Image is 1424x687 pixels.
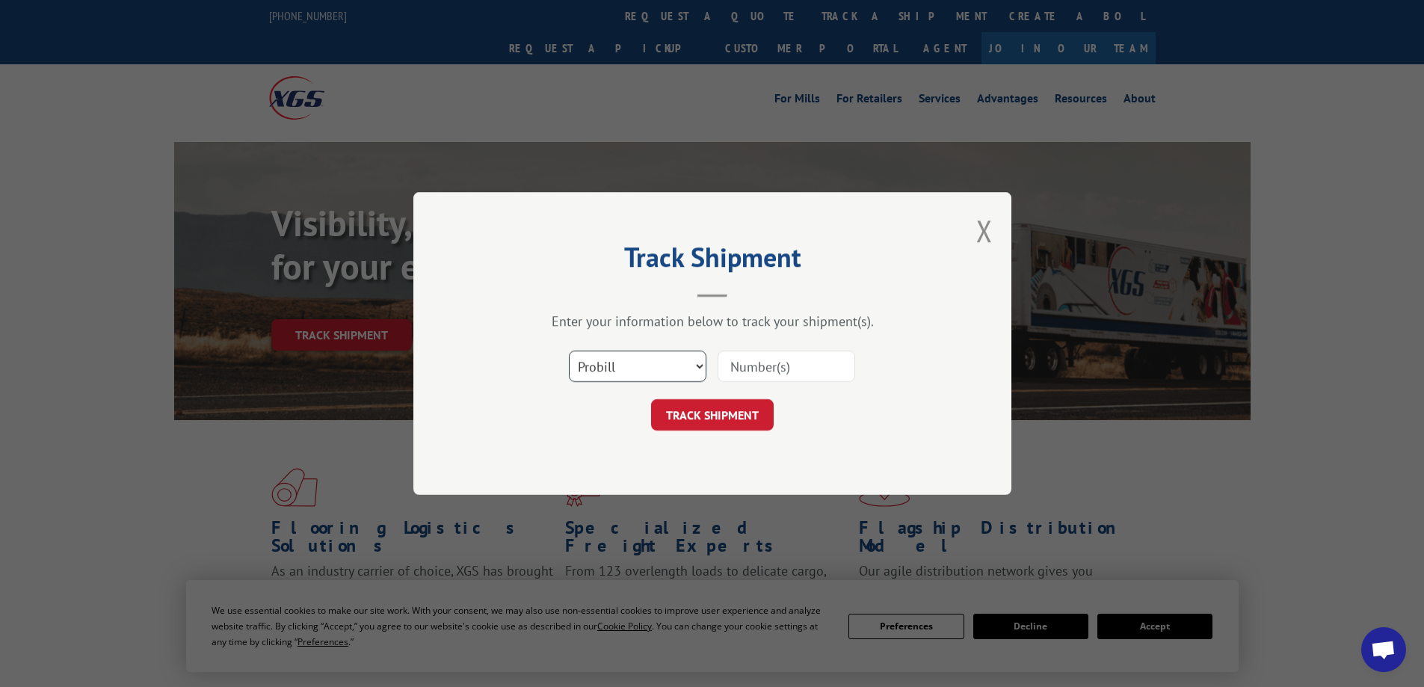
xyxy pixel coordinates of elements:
[488,312,937,330] div: Enter your information below to track your shipment(s).
[1361,627,1406,672] a: Open chat
[488,247,937,275] h2: Track Shipment
[718,351,855,382] input: Number(s)
[976,211,993,250] button: Close modal
[651,399,774,431] button: TRACK SHIPMENT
